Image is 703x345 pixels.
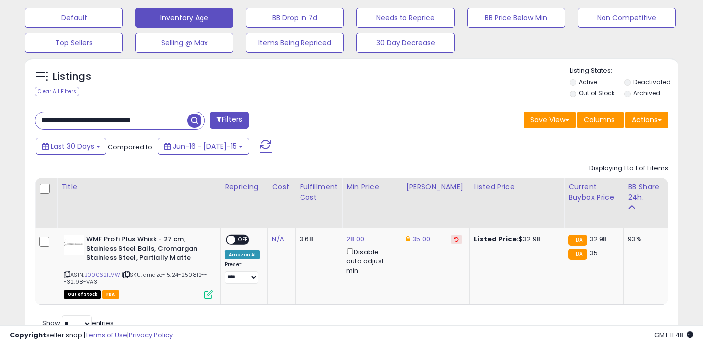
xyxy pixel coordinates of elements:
div: Cost [272,182,291,192]
b: WMF Profi Plus Whisk - 27 cm, Stainless Steel Balls, Cromargan Stainless Steel, Partially Matte [86,235,207,265]
div: 93% [628,235,661,244]
i: This overrides the store level Dynamic Max Price for this listing [406,236,410,242]
span: OFF [235,236,251,244]
div: seller snap | | [10,331,173,340]
span: Columns [584,115,615,125]
button: Filters [210,112,249,129]
a: Terms of Use [85,330,127,340]
button: BB Drop in 7d [246,8,344,28]
p: Listing States: [570,66,678,76]
i: Revert to store-level Dynamic Max Price [454,237,459,242]
div: Repricing [225,182,263,192]
span: 2025-08-15 11:48 GMT [654,330,693,340]
button: BB Price Below Min [467,8,565,28]
button: Non Competitive [578,8,676,28]
button: Selling @ Max [135,33,233,53]
span: Jun-16 - [DATE]-15 [173,141,237,151]
div: Clear All Filters [35,87,79,96]
div: Min Price [346,182,398,192]
div: $32.98 [474,235,556,244]
strong: Copyright [10,330,46,340]
button: Inventory Age [135,8,233,28]
div: Current Buybox Price [568,182,619,203]
small: FBA [568,235,587,246]
a: 35.00 [412,234,430,244]
span: 35 [590,248,598,258]
div: 3.68 [300,235,334,244]
h5: Listings [53,70,91,84]
div: [PERSON_NAME] [406,182,465,192]
div: Disable auto adjust min [346,246,394,275]
button: Actions [625,112,668,128]
span: 32.98 [590,234,607,244]
div: Amazon AI [225,250,260,259]
b: Listed Price: [474,234,519,244]
label: Deactivated [633,78,671,86]
div: Title [61,182,216,192]
div: Fulfillment Cost [300,182,338,203]
button: Default [25,8,123,28]
button: Columns [577,112,624,128]
div: Preset: [225,261,260,284]
button: Jun-16 - [DATE]-15 [158,138,249,155]
a: Privacy Policy [129,330,173,340]
span: Compared to: [108,142,154,152]
span: All listings that are currently out of stock and unavailable for purchase on Amazon [64,290,101,299]
a: N/A [272,234,284,244]
small: FBA [568,249,587,260]
div: ASIN: [64,235,213,298]
a: B00062ILVW [84,271,120,279]
button: Save View [524,112,576,128]
button: Items Being Repriced [246,33,344,53]
div: Listed Price [474,182,560,192]
span: | SKU: amazo-15.24-250812---32.98-VA3 [64,271,208,286]
label: Active [579,78,597,86]
div: BB Share 24h. [628,182,664,203]
button: Last 30 Days [36,138,106,155]
span: FBA [102,290,119,299]
div: Displaying 1 to 1 of 1 items [589,164,668,173]
a: 28.00 [346,234,364,244]
img: 21xPntyn7-S._SL40_.jpg [64,235,84,255]
label: Out of Stock [579,89,615,97]
button: Needs to Reprice [356,8,454,28]
button: 30 Day Decrease [356,33,454,53]
label: Archived [633,89,660,97]
span: Last 30 Days [51,141,94,151]
button: Top Sellers [25,33,123,53]
span: Show: entries [42,318,114,328]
